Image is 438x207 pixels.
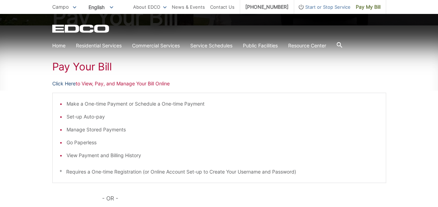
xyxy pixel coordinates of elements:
[76,42,122,49] a: Residential Services
[243,42,278,49] a: Public Facilities
[190,42,232,49] a: Service Schedules
[60,168,379,176] p: * Requires a One-time Registration (or Online Account Set-up to Create Your Username and Password)
[67,152,379,159] li: View Payment and Billing History
[210,3,235,11] a: Contact Us
[52,60,386,73] h1: Pay Your Bill
[52,4,69,10] span: Campo
[67,100,379,108] li: Make a One-time Payment or Schedule a One-time Payment
[133,3,167,11] a: About EDCO
[52,80,386,87] p: to View, Pay, and Manage Your Bill Online
[356,3,381,11] span: Pay My Bill
[67,113,379,121] li: Set-up Auto-pay
[288,42,326,49] a: Resource Center
[52,80,76,87] a: Click Here
[67,139,379,146] li: Go Paperless
[102,193,386,203] p: - OR -
[67,126,379,133] li: Manage Stored Payments
[132,42,180,49] a: Commercial Services
[172,3,205,11] a: News & Events
[52,24,110,33] a: EDCD logo. Return to the homepage.
[52,42,66,49] a: Home
[83,1,118,13] span: English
